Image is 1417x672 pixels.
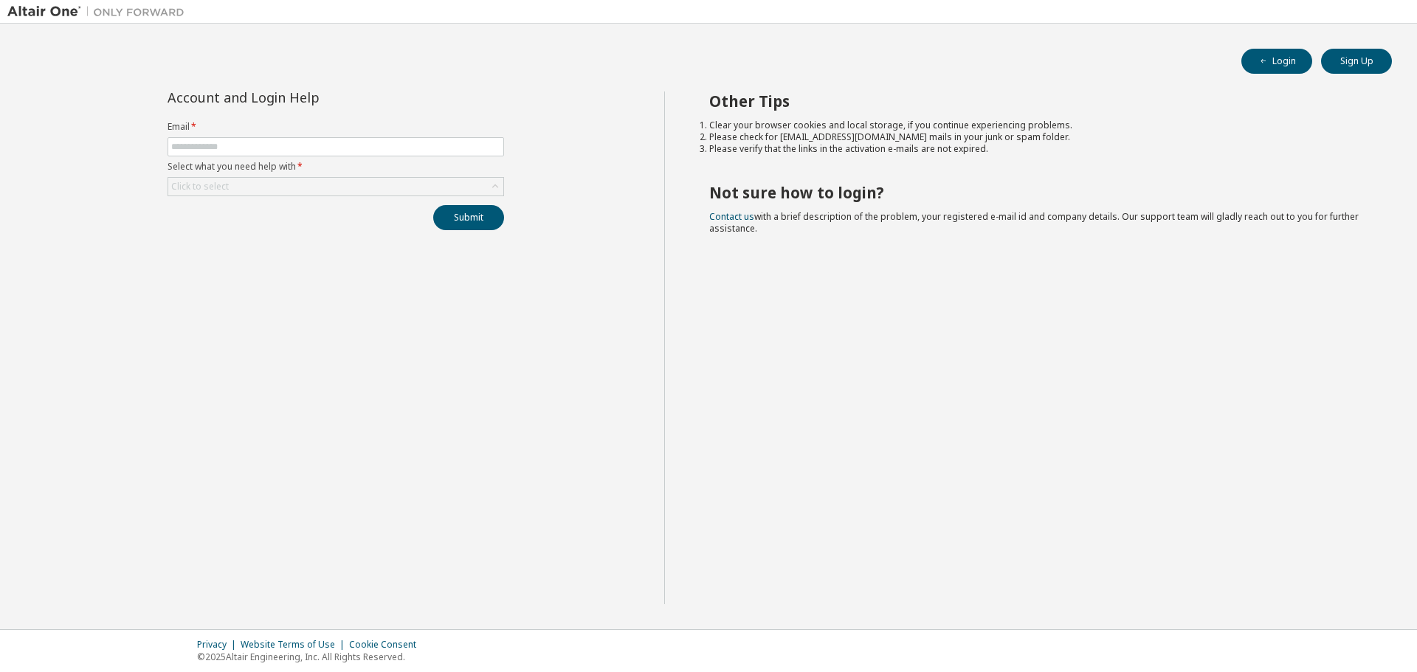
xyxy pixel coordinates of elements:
div: Cookie Consent [349,639,425,651]
img: Altair One [7,4,192,19]
p: © 2025 Altair Engineering, Inc. All Rights Reserved. [197,651,425,663]
button: Login [1241,49,1312,74]
div: Website Terms of Use [241,639,349,651]
h2: Other Tips [709,91,1366,111]
div: Click to select [168,178,503,195]
label: Select what you need help with [168,161,504,173]
li: Please verify that the links in the activation e-mails are not expired. [709,143,1366,155]
label: Email [168,121,504,133]
li: Please check for [EMAIL_ADDRESS][DOMAIN_NAME] mails in your junk or spam folder. [709,131,1366,143]
h2: Not sure how to login? [709,183,1366,202]
a: Contact us [709,210,754,223]
li: Clear your browser cookies and local storage, if you continue experiencing problems. [709,119,1366,131]
div: Click to select [171,181,229,193]
button: Submit [433,205,504,230]
div: Privacy [197,639,241,651]
div: Account and Login Help [168,91,437,103]
span: with a brief description of the problem, your registered e-mail id and company details. Our suppo... [709,210,1359,235]
button: Sign Up [1321,49,1392,74]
